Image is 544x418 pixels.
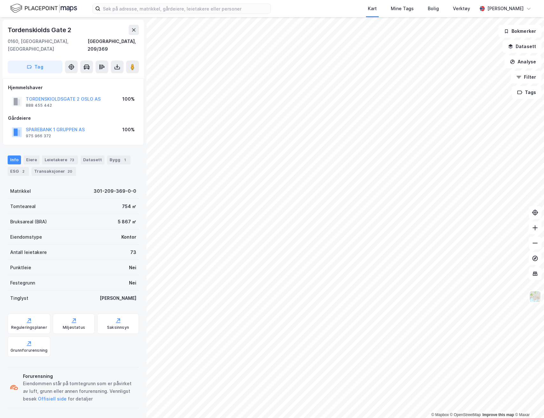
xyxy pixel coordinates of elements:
div: Transaksjoner [32,167,76,176]
iframe: Chat Widget [512,387,544,418]
button: Datasett [503,40,541,53]
div: Antall leietakere [10,249,47,256]
div: [GEOGRAPHIC_DATA], 209/369 [88,38,139,53]
div: ESG [8,167,29,176]
div: 100% [122,126,135,133]
button: Bokmerker [498,25,541,38]
div: Info [8,155,21,164]
input: Søk på adresse, matrikkel, gårdeiere, leietakere eller personer [100,4,270,13]
button: Analyse [505,55,541,68]
div: Grunnforurensning [11,348,47,353]
div: Mine Tags [391,5,414,12]
div: 73 [130,249,136,256]
div: Bruksareal (BRA) [10,218,47,226]
div: Datasett [81,155,104,164]
div: Hjemmelshaver [8,84,139,91]
div: Miljøstatus [63,325,85,330]
div: 888 455 442 [26,103,52,108]
div: 73 [68,157,75,163]
div: [PERSON_NAME] [487,5,524,12]
div: Reguleringsplaner [11,325,47,330]
div: Kontor [121,233,136,241]
a: Mapbox [431,413,449,417]
div: [PERSON_NAME] [100,294,136,302]
button: Filter [511,71,541,83]
div: 0160, [GEOGRAPHIC_DATA], [GEOGRAPHIC_DATA] [8,38,88,53]
div: Bygg [107,155,131,164]
div: 754 ㎡ [122,203,136,210]
div: Gårdeiere [8,114,139,122]
div: 301-209-369-0-0 [94,187,136,195]
div: 5 867 ㎡ [118,218,136,226]
a: OpenStreetMap [450,413,481,417]
div: Kart [368,5,377,12]
div: Eiendomstype [10,233,42,241]
div: Festegrunn [10,279,35,287]
div: 975 966 372 [26,133,51,139]
div: Tordenskiolds Gate 2 [8,25,73,35]
div: Forurensning [23,372,136,380]
div: 2 [20,168,26,175]
div: Bolig [428,5,439,12]
div: Verktøy [453,5,470,12]
div: Nei [129,264,136,271]
div: 20 [66,168,74,175]
div: 100% [122,95,135,103]
a: Improve this map [483,413,514,417]
div: Saksinnsyn [107,325,129,330]
div: Eiere [24,155,39,164]
div: Tinglyst [10,294,28,302]
div: Punktleie [10,264,31,271]
img: logo.f888ab2527a4732fd821a326f86c7f29.svg [10,3,77,14]
div: Kontrollprogram for chat [512,387,544,418]
div: 1 [122,157,128,163]
div: Leietakere [42,155,78,164]
div: Matrikkel [10,187,31,195]
img: Z [529,291,541,303]
div: Nei [129,279,136,287]
div: Tomteareal [10,203,36,210]
div: Eiendommen står på tomtegrunn som er påvirket av luft, grunn eller annen forurensning. Vennligst ... [23,380,136,403]
button: Tags [512,86,541,99]
button: Tag [8,61,62,73]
